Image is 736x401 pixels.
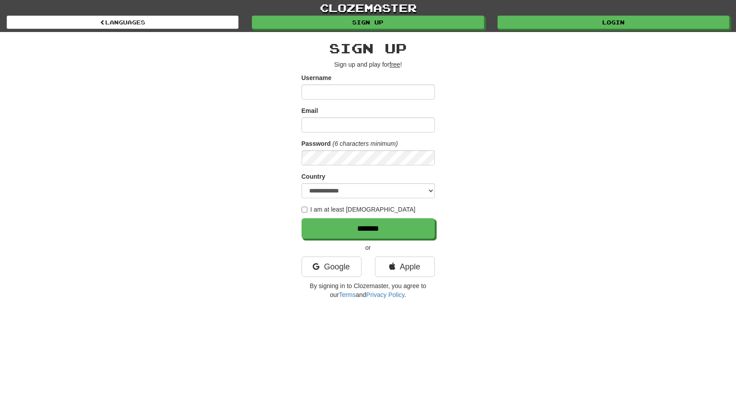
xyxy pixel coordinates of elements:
[302,172,326,181] label: Country
[302,243,435,252] p: or
[366,291,404,298] a: Privacy Policy
[252,16,484,29] a: Sign up
[390,61,400,68] u: free
[497,16,729,29] a: Login
[302,207,307,213] input: I am at least [DEMOGRAPHIC_DATA]
[302,41,435,56] h2: Sign up
[339,291,356,298] a: Terms
[375,257,435,277] a: Apple
[302,106,318,115] label: Email
[302,139,331,148] label: Password
[333,140,398,147] em: (6 characters minimum)
[302,281,435,299] p: By signing in to Clozemaster, you agree to our and .
[302,73,332,82] label: Username
[302,257,362,277] a: Google
[302,60,435,69] p: Sign up and play for !
[7,16,239,29] a: Languages
[302,205,416,214] label: I am at least [DEMOGRAPHIC_DATA]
